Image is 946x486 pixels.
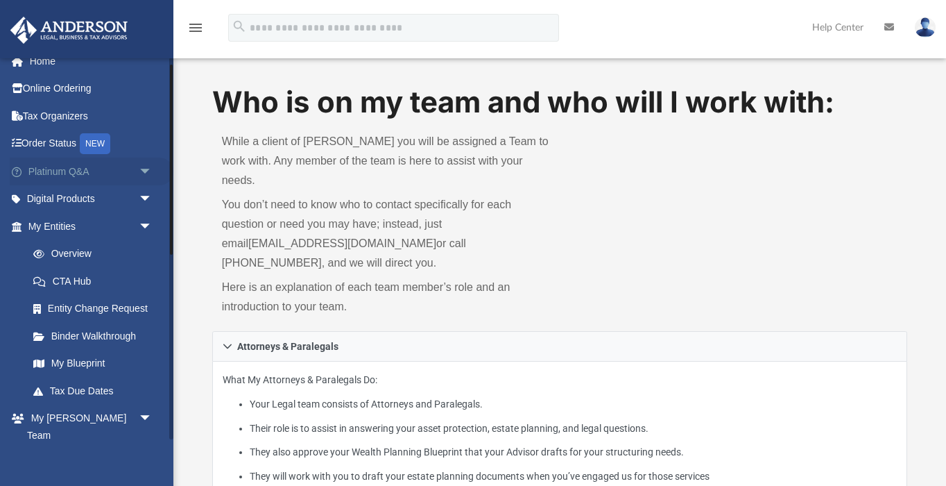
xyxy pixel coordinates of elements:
i: search [232,19,247,34]
a: Tax Organizers [10,102,173,130]
span: arrow_drop_down [139,405,166,433]
a: Binder Walkthrough [19,322,173,350]
li: They also approve your Wealth Planning Blueprint that your Advisor drafts for your structuring ne... [250,444,897,461]
div: NEW [80,133,110,154]
a: Entity Change Request [19,295,173,323]
p: You don’t need to know who to contact specifically for each question or need you may have; instea... [222,195,550,273]
span: arrow_drop_down [139,212,166,241]
a: Order StatusNEW [10,130,173,158]
p: While a client of [PERSON_NAME] you will be assigned a Team to work with. Any member of the team ... [222,132,550,190]
a: My [PERSON_NAME] Teamarrow_drop_down [10,405,166,449]
li: Your Legal team consists of Attorneys and Paralegals. [250,396,897,413]
a: Digital Productsarrow_drop_down [10,185,173,213]
h1: Who is on my team and who will I work with: [212,82,908,123]
a: Tax Due Dates [19,377,173,405]
a: Overview [19,240,173,268]
li: They will work with you to draft your estate planning documents when you’ve engaged us for those ... [250,468,897,485]
span: arrow_drop_down [139,185,166,214]
a: [EMAIL_ADDRESS][DOMAIN_NAME] [248,237,436,249]
a: Attorneys & Paralegals [212,331,908,362]
a: My Entitiesarrow_drop_down [10,212,173,240]
li: Their role is to assist in answering your asset protection, estate planning, and legal questions. [250,420,897,437]
span: Attorneys & Paralegals [237,342,338,351]
a: Online Ordering [10,75,173,103]
img: Anderson Advisors Platinum Portal [6,17,132,44]
p: What My Attorneys & Paralegals Do: [223,371,897,485]
p: Here is an explanation of each team member’s role and an introduction to your team. [222,278,550,317]
a: My Blueprint [19,350,166,378]
a: Platinum Q&Aarrow_drop_down [10,158,173,185]
i: menu [187,19,204,36]
span: arrow_drop_down [139,158,166,186]
img: User Pic [915,17,936,37]
a: Home [10,47,173,75]
a: menu [187,26,204,36]
a: CTA Hub [19,267,173,295]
